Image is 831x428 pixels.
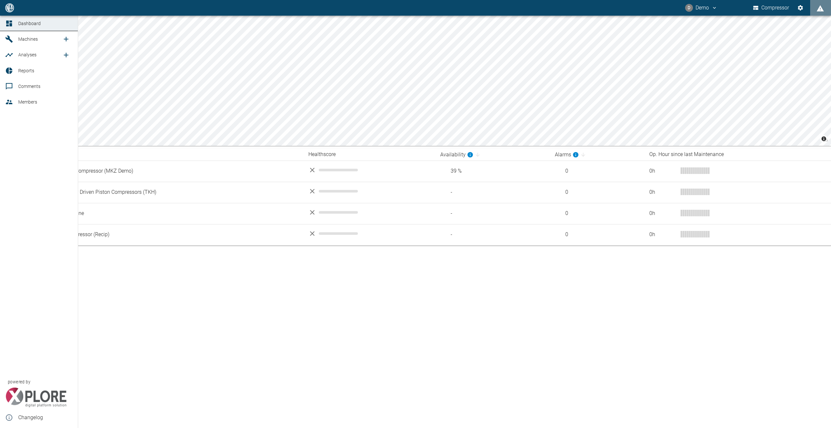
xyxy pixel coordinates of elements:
th: Op. Hour since last Maintenance [644,149,831,161]
span: 0 [555,167,639,175]
td: Neue Maschine [43,203,303,224]
button: Settings [795,2,806,14]
canvas: Map [18,16,831,146]
span: Analyses [18,52,36,57]
div: No data [308,208,430,216]
button: demo@nea-x.de [684,2,718,14]
span: Members [18,99,37,105]
div: 0 h [649,167,675,175]
span: Changelog [18,414,73,421]
th: Healthscore [303,149,435,161]
div: calculated for the last 7 days [555,151,579,159]
span: - [440,231,544,238]
div: calculated for the last 7 days [440,151,473,159]
span: powered by [8,379,30,385]
span: Machines [18,36,38,42]
img: Xplore Logo [5,388,67,407]
div: No data [308,166,430,174]
div: No data [308,187,430,195]
span: 0 [555,189,639,196]
td: Piston Compressor (Recip) [43,224,303,245]
div: 0 h [649,231,675,238]
a: new /machines [60,33,73,46]
span: - [440,210,544,217]
div: D [685,4,693,12]
td: Diaphragm Compressor (MKZ Demo) [43,161,303,182]
span: - [440,189,544,196]
td: Hydraulically Driven Piston Compressors (TKH) [43,182,303,203]
span: 0 [555,210,639,217]
img: logo [5,3,15,12]
span: 39 % [440,167,544,175]
div: 0 h [649,210,675,217]
span: Dashboard [18,21,41,26]
div: No data [308,230,430,237]
span: Reports [18,68,34,73]
a: new /analyses/list/0 [60,49,73,62]
span: Comments [18,84,40,89]
button: Compressor [752,2,791,14]
span: 0 [555,231,639,238]
div: 0 h [649,189,675,196]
